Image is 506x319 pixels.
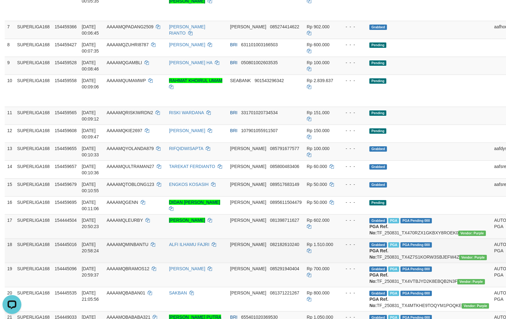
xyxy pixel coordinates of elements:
[230,146,266,151] span: [PERSON_NAME]
[55,242,77,247] span: 154445016
[106,78,146,83] span: AAAAMQUMAMWP
[270,266,299,271] span: Copy 085291940404 to clipboard
[15,196,52,214] td: SUPERLIGA168
[169,128,205,133] a: [PERSON_NAME]
[230,290,266,295] span: [PERSON_NAME]
[5,57,15,75] td: 9
[106,218,143,223] span: AAAAMQLEURBY
[169,182,209,187] a: ENGKOS KOSASIH
[169,60,212,65] a: [PERSON_NAME] HA
[270,24,299,29] span: Copy 085274414622 to clipboard
[341,181,365,187] div: - - -
[55,128,77,133] span: 154459608
[55,42,77,47] span: 154459427
[367,287,492,311] td: TF_250831_TX4MTKHE9TOQYM1POQKE
[230,242,266,247] span: [PERSON_NAME]
[106,110,153,115] span: AAAAMQRISKIWRDN2
[82,110,99,121] span: [DATE] 00:09:12
[307,200,327,205] span: Rp 50.000
[15,263,52,287] td: SUPERLIGA168
[369,128,386,134] span: Pending
[307,110,329,115] span: Rp 151.000
[82,164,99,175] span: [DATE] 00:10:36
[5,75,15,107] td: 10
[55,78,77,83] span: 154459558
[230,42,237,47] span: BRI
[341,127,365,134] div: - - -
[169,78,222,83] a: RAHMAT KHOIRUL UMAM
[341,290,365,296] div: - - -
[457,279,485,284] span: Vendor URL: https://trx4.1velocity.biz
[369,182,387,187] span: Grabbed
[307,146,329,151] span: Rp 100.000
[82,128,99,139] span: [DATE] 00:09:47
[106,200,138,205] span: AAAAMQGENN
[270,146,299,151] span: Copy 085791677577 to clipboard
[230,182,266,187] span: [PERSON_NAME]
[270,182,299,187] span: Copy 089517683149 to clipboard
[106,290,145,295] span: AAAAMQBABAN01
[307,128,329,133] span: Rp 150.000
[106,266,149,271] span: AAAAMQBRAMOS12
[369,272,388,284] b: PGA Ref. No:
[55,182,77,187] span: 154459679
[82,42,99,53] span: [DATE] 00:07:35
[5,214,15,238] td: 17
[230,78,251,83] span: SEABANK
[307,42,329,47] span: Rp 600.000
[369,248,388,260] b: PGA Ref. No:
[270,164,299,169] span: Copy 085800483406 to clipboard
[15,21,52,39] td: SUPERLIGA168
[106,164,154,169] span: AAAAMQULTRAMAN27
[55,110,77,115] span: 154459565
[230,128,237,133] span: BRI
[15,57,52,75] td: SUPERLIGA168
[15,125,52,143] td: SUPERLIGA168
[5,39,15,57] td: 8
[341,24,365,30] div: - - -
[3,3,21,21] button: Open LiveChat chat widget
[462,303,489,309] span: Vendor URL: https://trx4.1velocity.biz
[82,218,99,229] span: [DATE] 20:50:23
[15,75,52,107] td: SUPERLIGA168
[388,218,399,223] span: Marked by aafounsreynich
[307,290,329,295] span: Rp 800.000
[341,145,365,152] div: - - -
[341,59,365,66] div: - - -
[5,21,15,39] td: 7
[307,182,327,187] span: Rp 50.000
[5,196,15,214] td: 16
[5,143,15,160] td: 13
[367,214,492,238] td: TF_250831_TX470RZX1GKBXY8ROEK0
[369,200,386,205] span: Pending
[369,25,387,30] span: Grabbed
[270,200,302,205] span: Copy 0895611504479 to clipboard
[341,217,365,223] div: - - -
[15,214,52,238] td: SUPERLIGA168
[230,218,266,223] span: [PERSON_NAME]
[369,291,387,296] span: Grabbed
[369,242,387,248] span: Grabbed
[369,78,386,84] span: Pending
[459,255,487,260] span: Vendor URL: https://trx4.1velocity.biz
[15,107,52,125] td: SUPERLIGA168
[106,60,142,65] span: AAAAMQGAMBLI
[82,200,99,211] span: [DATE] 00:11:06
[369,146,387,152] span: Grabbed
[307,242,333,247] span: Rp 1.510.000
[241,128,278,133] span: Copy 107901055911507 to clipboard
[270,290,299,295] span: Copy 081371221267 to clipboard
[55,164,77,169] span: 154459657
[55,24,77,29] span: 154459366
[307,266,329,271] span: Rp 700.000
[82,78,99,89] span: [DATE] 00:09:06
[82,146,99,157] span: [DATE] 00:10:33
[15,39,52,57] td: SUPERLIGA168
[254,78,284,83] span: Copy 901543296342 to clipboard
[241,60,278,65] span: Copy 050801002603535 to clipboard
[55,266,77,271] span: 154445096
[169,146,203,151] a: RIFQIDWISAPTA
[15,178,52,196] td: SUPERLIGA168
[169,218,205,223] a: [PERSON_NAME]
[5,238,15,263] td: 18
